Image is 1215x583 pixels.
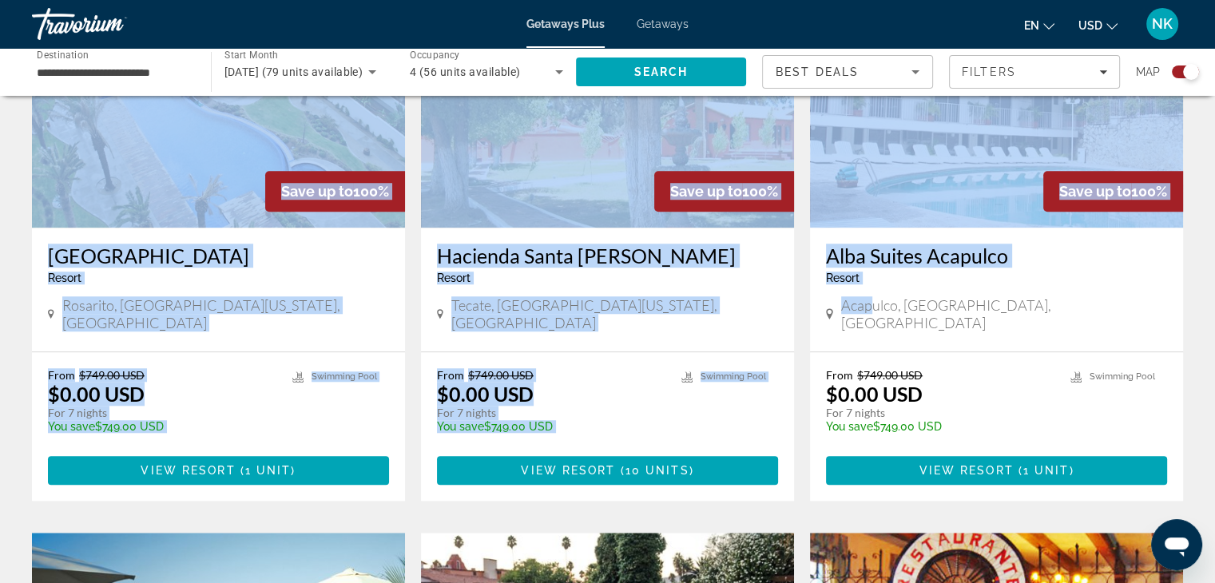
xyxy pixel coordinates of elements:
[437,272,471,284] span: Resort
[919,464,1013,477] span: View Resort
[826,420,1054,433] p: $749.00 USD
[410,50,460,61] span: Occupancy
[776,62,919,81] mat-select: Sort by
[670,183,742,200] span: Save up to
[141,464,235,477] span: View Resort
[48,456,389,485] button: View Resort(1 unit)
[1023,464,1070,477] span: 1 unit
[312,371,377,382] span: Swimming Pool
[468,368,534,382] span: $749.00 USD
[949,55,1120,89] button: Filters
[701,371,766,382] span: Swimming Pool
[1024,19,1039,32] span: en
[633,65,688,78] span: Search
[32,3,192,45] a: Travorium
[37,49,89,60] span: Destination
[1078,19,1102,32] span: USD
[1014,464,1074,477] span: ( )
[48,420,276,433] p: $749.00 USD
[48,244,389,268] a: [GEOGRAPHIC_DATA]
[245,464,292,477] span: 1 unit
[857,368,923,382] span: $749.00 USD
[1152,16,1173,32] span: NK
[437,456,778,485] button: View Resort(10 units)
[1024,14,1054,37] button: Change language
[826,406,1054,420] p: For 7 nights
[826,244,1167,268] a: Alba Suites Acapulco
[826,272,860,284] span: Resort
[410,65,521,78] span: 4 (56 units available)
[437,420,484,433] span: You save
[526,18,605,30] a: Getaways Plus
[437,368,464,382] span: From
[437,420,665,433] p: $749.00 USD
[615,464,693,477] span: ( )
[841,296,1167,331] span: Acapulco, [GEOGRAPHIC_DATA], [GEOGRAPHIC_DATA]
[826,368,853,382] span: From
[281,183,353,200] span: Save up to
[826,420,873,433] span: You save
[1142,7,1183,41] button: User Menu
[1078,14,1118,37] button: Change currency
[265,171,405,212] div: 100%
[224,65,363,78] span: [DATE] (79 units available)
[437,406,665,420] p: For 7 nights
[48,406,276,420] p: For 7 nights
[576,58,747,86] button: Search
[1043,171,1183,212] div: 100%
[451,296,778,331] span: Tecate, [GEOGRAPHIC_DATA][US_STATE], [GEOGRAPHIC_DATA]
[437,382,534,406] p: $0.00 USD
[48,272,81,284] span: Resort
[1090,371,1155,382] span: Swimming Pool
[625,464,689,477] span: 10 units
[1136,61,1160,83] span: Map
[79,368,145,382] span: $749.00 USD
[637,18,689,30] a: Getaways
[1151,519,1202,570] iframe: Button to launch messaging window
[826,382,923,406] p: $0.00 USD
[236,464,296,477] span: ( )
[521,464,615,477] span: View Resort
[1059,183,1131,200] span: Save up to
[654,171,794,212] div: 100%
[48,382,145,406] p: $0.00 USD
[776,65,859,78] span: Best Deals
[962,65,1016,78] span: Filters
[224,50,278,61] span: Start Month
[48,420,95,433] span: You save
[826,456,1167,485] button: View Resort(1 unit)
[437,244,778,268] a: Hacienda Santa [PERSON_NAME]
[48,368,75,382] span: From
[62,296,389,331] span: Rosarito, [GEOGRAPHIC_DATA][US_STATE], [GEOGRAPHIC_DATA]
[37,63,190,82] input: Select destination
